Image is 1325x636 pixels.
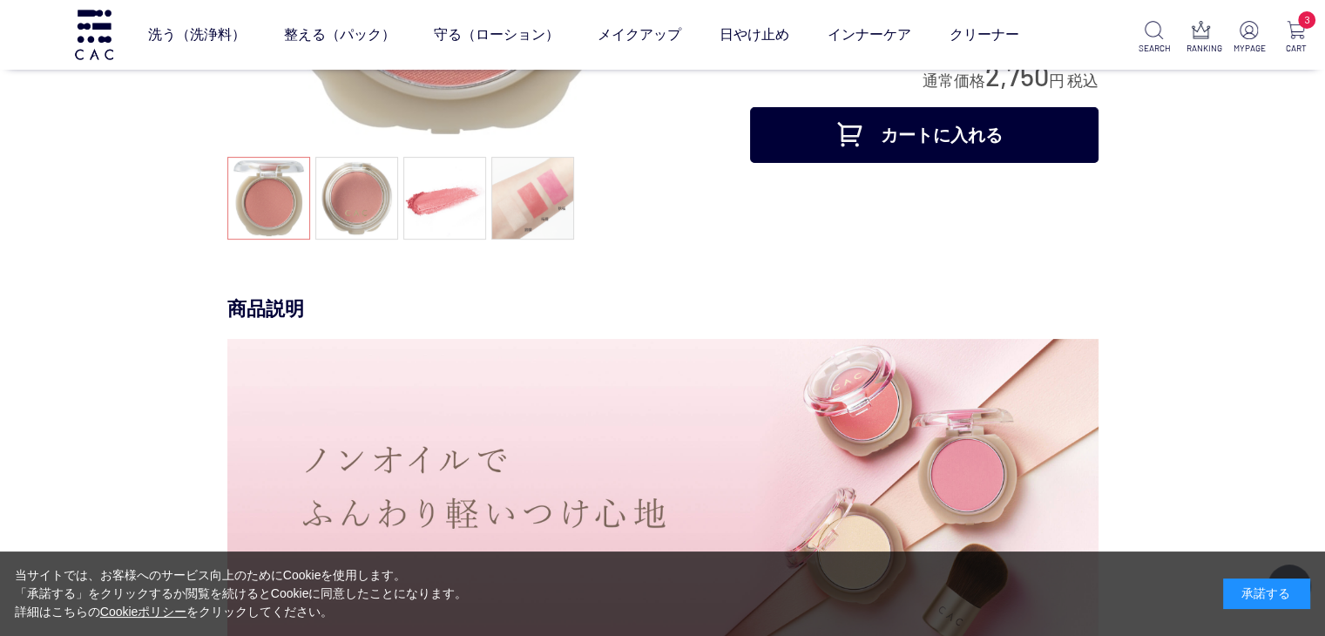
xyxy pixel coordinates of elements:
p: MYPAGE [1234,42,1264,55]
a: MYPAGE [1234,21,1264,55]
span: 円 [1049,72,1065,90]
a: 洗う（洗浄料） [148,10,246,59]
img: logo [72,10,116,59]
a: メイクアップ [598,10,681,59]
div: 承諾する [1223,578,1310,609]
a: 日やけ止め [720,10,789,59]
span: 3 [1298,11,1315,29]
p: SEARCH [1139,42,1169,55]
p: RANKING [1186,42,1217,55]
div: 商品説明 [227,296,1099,321]
a: SEARCH [1139,21,1169,55]
p: CART [1281,42,1311,55]
span: 税込 [1067,72,1099,90]
div: 当サイトでは、お客様へのサービス向上のためにCookieを使用します。 「承諾する」をクリックするか閲覧を続けるとCookieに同意したことになります。 詳細はこちらの をクリックしてください。 [15,566,468,621]
a: RANKING [1186,21,1217,55]
a: 3 CART [1281,21,1311,55]
a: Cookieポリシー [100,605,187,619]
a: クリーナー [950,10,1019,59]
a: インナーケア [828,10,911,59]
button: カートに入れる [750,107,1099,163]
a: 整える（パック） [284,10,395,59]
a: 守る（ローション） [434,10,559,59]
